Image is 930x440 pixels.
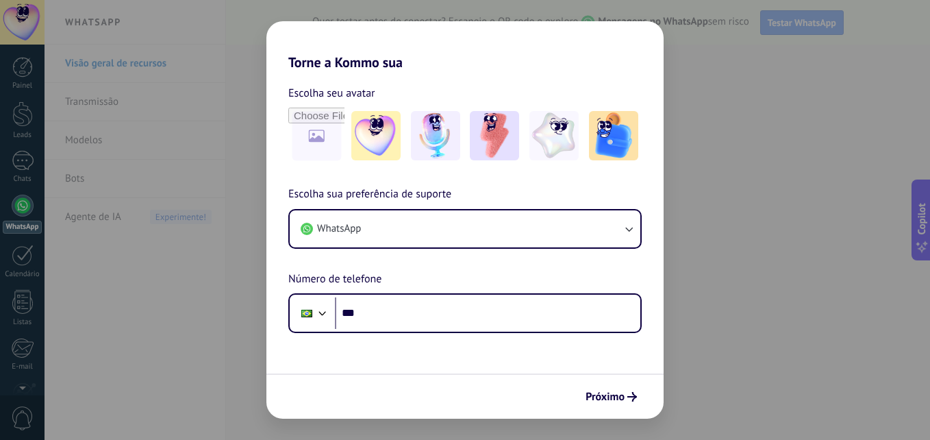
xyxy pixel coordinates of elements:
[290,210,640,247] button: WhatsApp
[266,21,664,71] h2: Torne a Kommo sua
[288,84,375,102] span: Escolha seu avatar
[529,111,579,160] img: -4.jpeg
[470,111,519,160] img: -3.jpeg
[586,392,625,402] span: Próximo
[589,111,638,160] img: -5.jpeg
[288,186,451,204] span: Escolha sua preferência de suporte
[288,271,381,289] span: Número de telefone
[317,222,361,236] span: WhatsApp
[294,299,320,328] div: Brazil: + 55
[351,111,401,160] img: -1.jpeg
[411,111,460,160] img: -2.jpeg
[579,385,643,408] button: Próximo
